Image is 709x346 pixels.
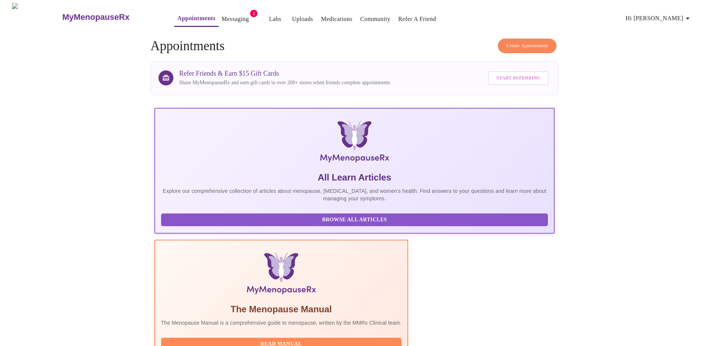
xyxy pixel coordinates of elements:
span: 1 [250,10,258,17]
a: Appointments [177,13,215,24]
h3: MyMenopauseRx [62,12,130,22]
a: Community [360,14,391,24]
a: Start Referring [486,67,551,89]
span: Create Appointment [506,42,548,50]
img: Menopause Manual [199,252,363,297]
h4: Appointments [151,39,559,54]
a: Messaging [222,14,249,24]
p: The Menopause Manual is a comprehensive guide to menopause, written by the MMRx Clinical team. [161,319,402,327]
img: MyMenopauseRx Logo [12,3,61,31]
a: Refer a Friend [398,14,437,24]
h5: All Learn Articles [161,172,548,183]
button: Community [357,12,394,27]
button: Uploads [289,12,316,27]
button: Start Referring [488,71,549,85]
button: Medications [318,12,355,27]
p: Explore our comprehensive collection of articles about menopause, [MEDICAL_DATA], and women's hea... [161,187,548,202]
button: Messaging [219,12,252,27]
button: Labs [263,12,287,27]
a: Browse All Articles [161,216,550,222]
button: Browse All Articles [161,213,548,227]
span: Start Referring [496,74,540,82]
button: Create Appointment [498,39,557,53]
h3: Refer Friends & Earn $15 Gift Cards [179,70,390,78]
span: Hi [PERSON_NAME] [626,13,692,24]
a: Medications [321,14,352,24]
button: Appointments [174,11,218,27]
img: MyMenopauseRx Logo [221,121,488,166]
h5: The Menopause Manual [161,303,402,315]
p: Share MyMenopauseRx and earn gift cards to over 200+ stores when friends complete appointments [179,79,390,86]
a: Uploads [292,14,313,24]
a: Labs [269,14,281,24]
button: Refer a Friend [395,12,440,27]
span: Browse All Articles [169,215,541,225]
a: MyMenopauseRx [61,4,159,30]
button: Hi [PERSON_NAME] [623,11,695,26]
